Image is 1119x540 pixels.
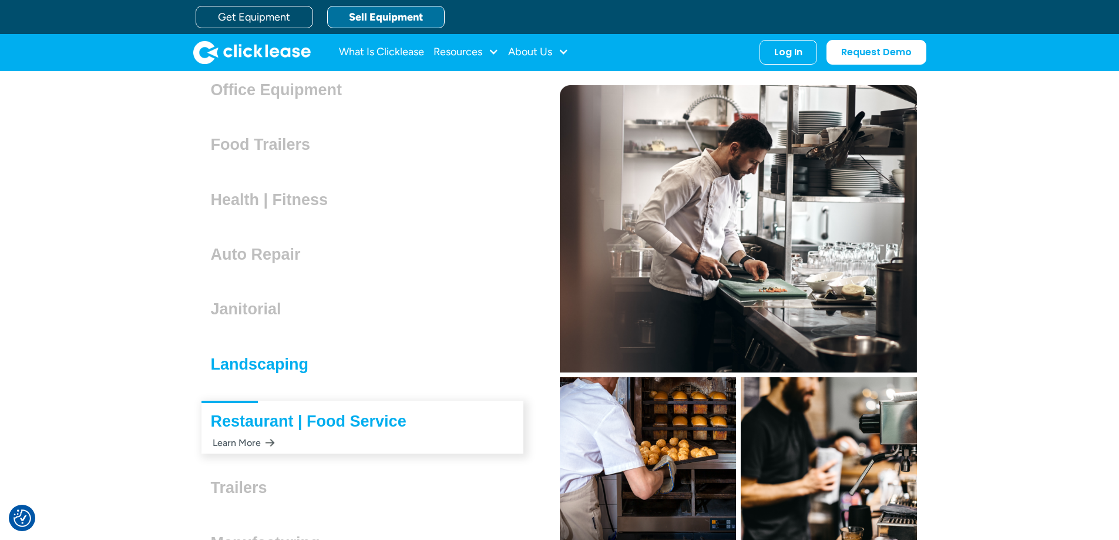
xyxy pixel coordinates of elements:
a: home [193,41,311,64]
a: What Is Clicklease [339,41,424,64]
div: Learn More [211,431,275,454]
div: Log In [774,46,802,58]
h3: Health | Fitness [211,191,338,209]
button: Consent Preferences [14,509,31,527]
h3: Trailers [211,479,277,497]
a: Get Equipment [196,6,313,28]
img: Revisit consent button [14,509,31,527]
a: Request Demo [826,40,926,65]
a: Sell Equipment [327,6,445,28]
div: About Us [508,41,569,64]
h3: Janitorial [211,300,291,318]
h3: Food Trailers [211,136,320,153]
h3: Restaurant | Food Service [211,412,416,430]
img: Clicklease logo [193,41,311,64]
h3: Auto Repair [211,246,310,263]
h3: Office Equipment [211,81,352,99]
div: Resources [434,41,499,64]
h3: Landscaping [211,355,318,373]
